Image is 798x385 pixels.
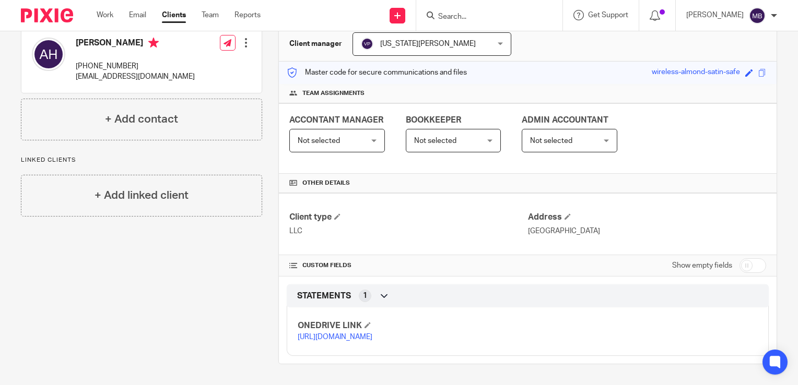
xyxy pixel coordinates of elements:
[522,116,608,124] span: ADMIN ACCOUNTANT
[528,212,766,223] h4: Address
[202,10,219,20] a: Team
[129,10,146,20] a: Email
[21,8,73,22] img: Pixie
[749,7,766,24] img: svg%3E
[380,40,476,47] span: [US_STATE][PERSON_NAME]
[76,71,195,82] p: [EMAIL_ADDRESS][DOMAIN_NAME]
[105,111,178,127] h4: + Add contact
[298,320,527,331] h4: ONEDRIVE LINK
[686,10,744,20] p: [PERSON_NAME]
[672,260,732,271] label: Show empty fields
[289,39,342,49] h3: Client manager
[148,38,159,48] i: Primary
[289,116,383,124] span: ACCONTANT MANAGER
[21,156,262,164] p: Linked clients
[76,38,195,51] h4: [PERSON_NAME]
[414,137,456,145] span: Not selected
[530,137,572,145] span: Not selected
[588,11,628,19] span: Get Support
[289,261,527,270] h4: CUSTOM FIELDS
[162,10,186,20] a: Clients
[361,38,373,50] img: svg%3E
[528,226,766,236] p: [GEOGRAPHIC_DATA]
[287,67,467,78] p: Master code for secure communications and files
[302,179,350,187] span: Other details
[76,61,195,71] p: [PHONE_NUMBER]
[297,291,351,302] span: STATEMENTS
[234,10,261,20] a: Reports
[95,187,189,203] h4: + Add linked client
[406,116,461,124] span: BOOKKEEPER
[289,226,527,236] p: LLC
[652,67,740,79] div: wireless-almond-satin-safe
[363,291,367,301] span: 1
[298,333,372,341] a: [URL][DOMAIN_NAME]
[289,212,527,223] h4: Client type
[97,10,113,20] a: Work
[302,89,365,98] span: Team assignments
[298,137,340,145] span: Not selected
[32,38,65,71] img: svg%3E
[437,13,531,22] input: Search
